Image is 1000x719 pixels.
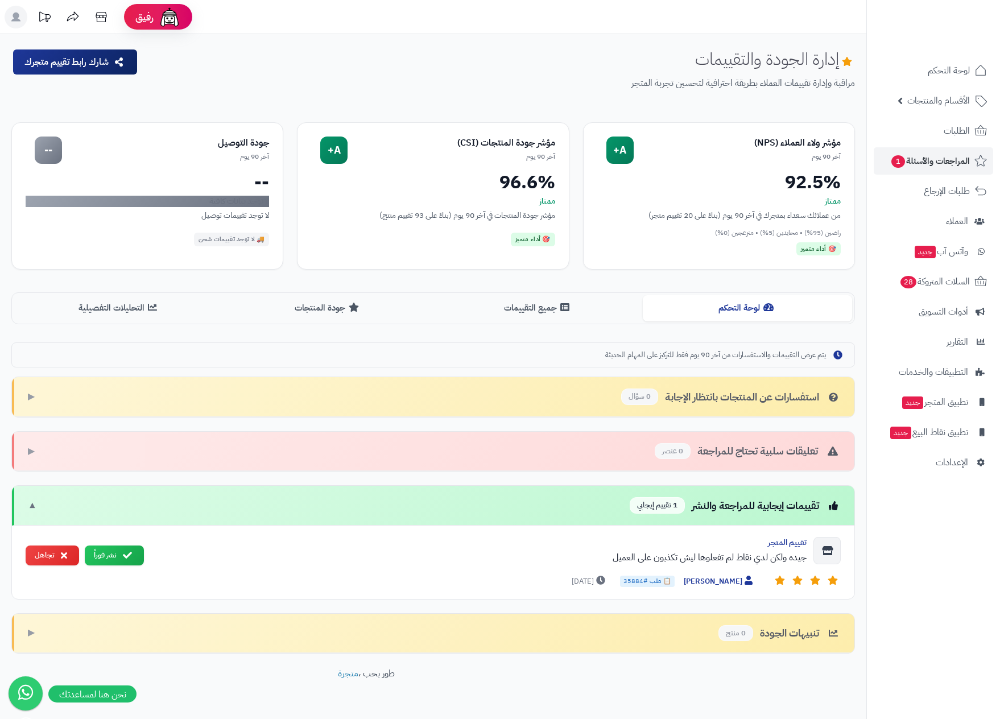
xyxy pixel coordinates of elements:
[597,173,841,191] div: 92.5%
[62,152,269,162] div: آخر 90 يوم
[147,77,855,90] p: مراقبة وإدارة تقييمات العملاء بطريقة احترافية لتحسين تجربة المتجر
[874,328,993,356] a: التقارير
[919,304,968,320] span: أدوات التسويق
[718,625,841,642] div: تنبيهات الجودة
[511,233,555,246] div: 🎯 أداء متميز
[338,667,358,680] a: متجرة
[643,295,852,321] button: لوحة التحكم
[915,246,936,258] span: جديد
[889,424,968,440] span: تطبيق نقاط البيع
[158,6,181,28] img: ai-face.png
[572,576,608,587] span: [DATE]
[900,275,918,289] span: 28
[28,390,35,403] span: ▶
[634,137,841,150] div: مؤشر ولاء العملاء (NPS)
[890,427,911,439] span: جديد
[35,137,62,164] div: --
[874,449,993,476] a: الإعدادات
[348,137,555,150] div: مؤشر جودة المنتجات (CSI)
[26,173,269,191] div: --
[655,443,691,460] span: 0 عنصر
[874,208,993,235] a: العملاء
[311,196,555,207] div: ممتاز
[26,196,269,207] div: لا توجد بيانات كافية
[13,49,137,75] button: شارك رابط تقييم متجرك
[606,137,634,164] div: A+
[924,183,970,199] span: طلبات الإرجاع
[874,358,993,386] a: التطبيقات والخدمات
[630,497,841,514] div: تقييمات إيجابية للمراجعة والنشر
[605,350,826,361] span: يتم عرض التقييمات والاستفسارات من آخر 90 يوم فقط للتركيز على المهام الحديثة
[85,546,144,565] button: نشر فوراً
[153,551,807,564] div: جيده ولكن لدي نقاط لم تفعلوها ليش تكذبون على العميل
[874,419,993,446] a: تطبيق نقاط البيعجديد
[620,576,675,587] span: 📋 طلب #35884
[320,137,348,164] div: A+
[684,576,755,588] span: [PERSON_NAME]
[914,243,968,259] span: وآتس آب
[630,497,685,514] span: 1 تقييم إيجابي
[28,499,37,512] span: ▼
[890,153,970,169] span: المراجعات والأسئلة
[874,389,993,416] a: تطبيق المتجرجديد
[936,454,968,470] span: الإعدادات
[874,147,993,175] a: المراجعات والأسئلة1
[311,209,555,221] div: مؤشر جودة المنتجات في آخر 90 يوم (بناءً على 93 تقييم منتج)
[891,155,906,168] span: 1
[695,49,855,68] h1: إدارة الجودة والتقييمات
[874,298,993,325] a: أدوات التسويق
[907,93,970,109] span: الأقسام والمنتجات
[634,152,841,162] div: آخر 90 يوم
[901,394,968,410] span: تطبيق المتجر
[874,177,993,205] a: طلبات الإرجاع
[874,268,993,295] a: السلات المتروكة28
[899,274,970,290] span: السلات المتروكة
[874,117,993,144] a: الطلبات
[348,152,555,162] div: آخر 90 يوم
[621,389,658,405] span: 0 سؤال
[153,537,807,548] div: تقييم المتجر
[194,233,270,246] div: 🚚 لا توجد تقييمات شحن
[655,443,841,460] div: تعليقات سلبية تحتاج للمراجعة
[62,137,269,150] div: جودة التوصيل
[928,63,970,78] span: لوحة التحكم
[718,625,753,642] span: 0 منتج
[311,173,555,191] div: 96.6%
[26,546,79,565] button: تجاهل
[923,9,989,33] img: logo-2.png
[946,213,968,229] span: العملاء
[796,242,841,256] div: 🎯 أداء متميز
[947,334,968,350] span: التقارير
[621,389,841,405] div: استفسارات عن المنتجات بانتظار الإجابة
[30,6,59,31] a: تحديثات المنصة
[14,295,224,321] button: التحليلات التفصيلية
[28,626,35,639] span: ▶
[597,228,841,238] div: راضين (95%) • محايدين (5%) • منزعجين (0%)
[874,238,993,265] a: وآتس آبجديد
[874,57,993,84] a: لوحة التحكم
[135,10,154,24] span: رفيق
[224,295,433,321] button: جودة المنتجات
[597,209,841,221] div: من عملائك سعداء بمتجرك في آخر 90 يوم (بناءً على 20 تقييم متجر)
[433,295,643,321] button: جميع التقييمات
[28,445,35,458] span: ▶
[899,364,968,380] span: التطبيقات والخدمات
[597,196,841,207] div: ممتاز
[944,123,970,139] span: الطلبات
[902,396,923,409] span: جديد
[26,209,269,221] div: لا توجد تقييمات توصيل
